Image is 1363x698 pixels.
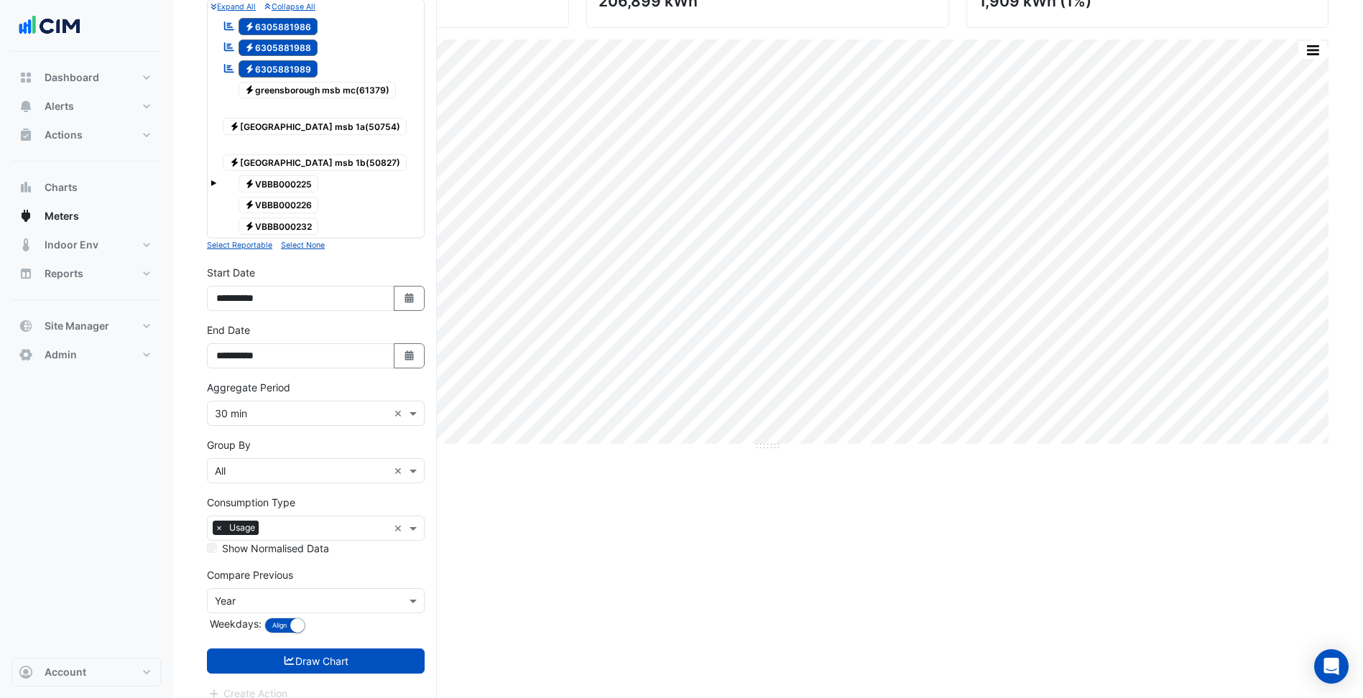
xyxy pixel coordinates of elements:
fa-icon: Reportable [223,19,236,32]
span: VBBB000232 [239,218,319,235]
button: Select Reportable [207,238,272,251]
fa-icon: Electricity [244,42,255,53]
button: Account [11,658,161,687]
button: Draw Chart [207,648,425,674]
button: Actions [11,121,161,149]
label: Compare Previous [207,567,293,582]
span: Charts [45,180,78,195]
app-icon: Admin [19,348,33,362]
app-icon: Dashboard [19,70,33,85]
button: Site Manager [11,312,161,340]
label: End Date [207,322,250,338]
app-icon: Alerts [19,99,33,113]
button: More Options [1298,41,1327,59]
span: Alerts [45,99,74,113]
fa-icon: Select Date [403,292,416,304]
button: Meters [11,202,161,231]
button: Dashboard [11,63,161,92]
span: Site Manager [45,319,109,333]
fa-icon: Select Date [403,350,416,362]
label: Group By [207,437,251,452]
span: Account [45,665,86,679]
fa-icon: Reportable [223,62,236,74]
span: Admin [45,348,77,362]
button: Indoor Env [11,231,161,259]
span: Solar Meter_MSB MC [239,82,397,99]
div: Open Intercom Messenger [1314,649,1349,684]
app-icon: Reports [19,266,33,281]
span: Usage [226,521,259,535]
span: Clear [394,406,406,421]
span: × [213,521,226,535]
button: Alerts [11,92,161,121]
label: Consumption Type [207,495,295,510]
fa-icon: Electricity [229,157,240,168]
span: 6305881988 [239,39,318,57]
fa-icon: Electricity [244,63,255,74]
button: Reports [11,259,161,288]
fa-icon: Electricity [244,21,255,32]
label: Show Normalised Data [222,541,329,556]
span: Actions [45,128,83,142]
span: 6305881989 [239,60,318,78]
fa-icon: Reportable [223,41,236,53]
label: Weekdays: [207,616,262,631]
label: Start Date [207,265,255,280]
app-icon: Actions [19,128,33,142]
span: Solar Meter_MSB 1B [223,154,407,172]
small: Expand All [211,2,256,11]
span: Dashboard [45,70,99,85]
span: Clear [394,463,406,478]
small: Select None [281,241,325,250]
span: 6305881986 [239,18,318,35]
button: Charts [11,173,161,202]
img: Company Logo [17,11,82,40]
span: VBBB000226 [239,197,319,214]
span: VBBB000225 [239,175,319,192]
fa-icon: Electricity [244,178,255,189]
span: Solar Meter_MSB 1A [223,118,407,135]
app-icon: Site Manager [19,319,33,333]
app-icon: Indoor Env [19,238,33,252]
fa-icon: Electricity [244,85,255,96]
button: Admin [11,340,161,369]
small: Select Reportable [207,241,272,250]
small: Collapse All [264,2,315,11]
span: Reports [45,266,83,281]
span: Indoor Env [45,238,98,252]
fa-icon: Electricity [229,121,240,131]
label: Aggregate Period [207,380,290,395]
span: Meters [45,209,79,223]
fa-icon: Electricity [244,220,255,231]
button: Select None [281,238,325,251]
fa-icon: Electricity [244,200,255,210]
app-icon: Charts [19,180,33,195]
span: Clear [394,521,406,536]
app-icon: Meters [19,209,33,223]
